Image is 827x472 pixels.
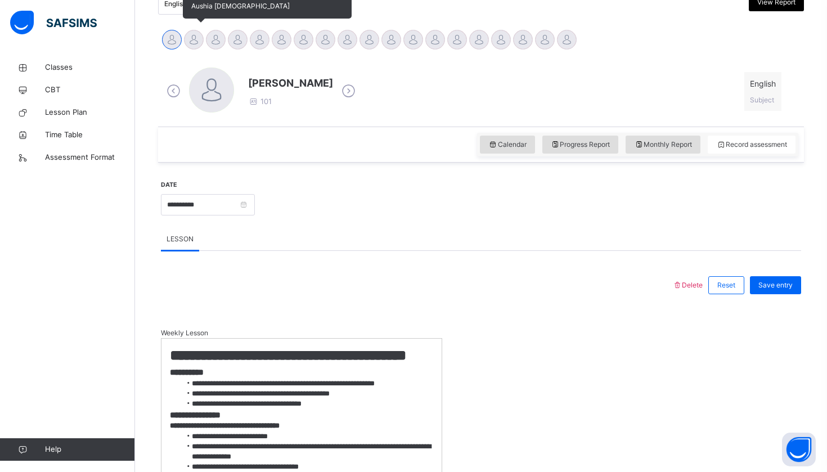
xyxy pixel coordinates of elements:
span: Delete [672,281,703,289]
label: Date [161,181,177,190]
span: Reset [717,280,735,290]
span: Save entry [758,280,793,290]
span: [PERSON_NAME] [248,75,333,91]
span: Help [45,444,134,455]
span: Progress Report [551,140,610,150]
span: Classes [45,62,135,73]
span: Aushia [DEMOGRAPHIC_DATA] [191,2,290,10]
span: Lesson Plan [45,107,135,118]
img: safsims [10,11,97,34]
span: English [750,78,776,89]
span: Time Table [45,129,135,141]
span: 101 [248,97,272,106]
span: Monthly Report [634,140,692,150]
span: CBT [45,84,135,96]
span: Calendar [488,140,527,150]
span: Record assessment [716,140,787,150]
span: LESSON [167,234,194,244]
button: Open asap [782,433,816,466]
span: Subject [750,96,774,104]
span: Weekly Lesson [161,328,442,338]
span: Assessment Format [45,152,135,163]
